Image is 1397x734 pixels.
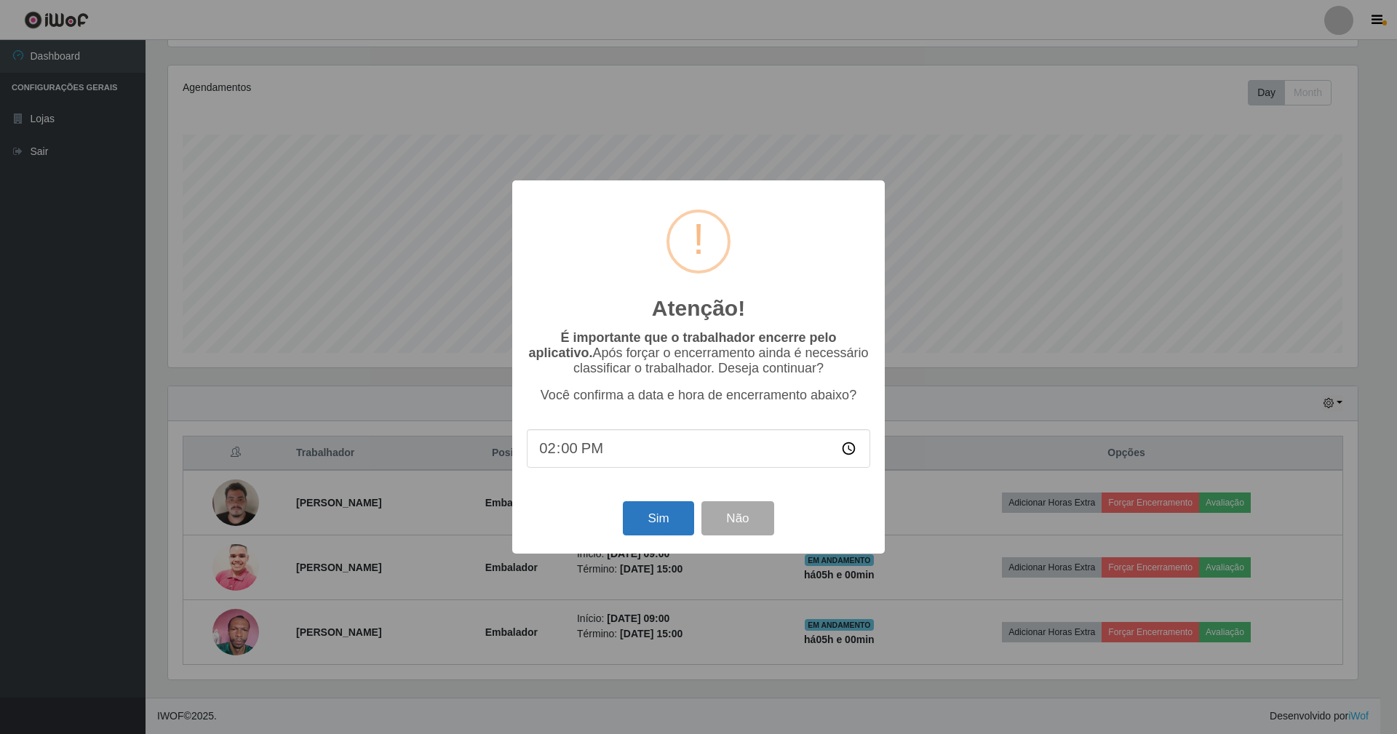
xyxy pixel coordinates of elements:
p: Após forçar o encerramento ainda é necessário classificar o trabalhador. Deseja continuar? [527,330,870,376]
h2: Atenção! [652,295,745,322]
button: Sim [623,501,693,535]
button: Não [701,501,773,535]
b: É importante que o trabalhador encerre pelo aplicativo. [528,330,836,360]
p: Você confirma a data e hora de encerramento abaixo? [527,388,870,403]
